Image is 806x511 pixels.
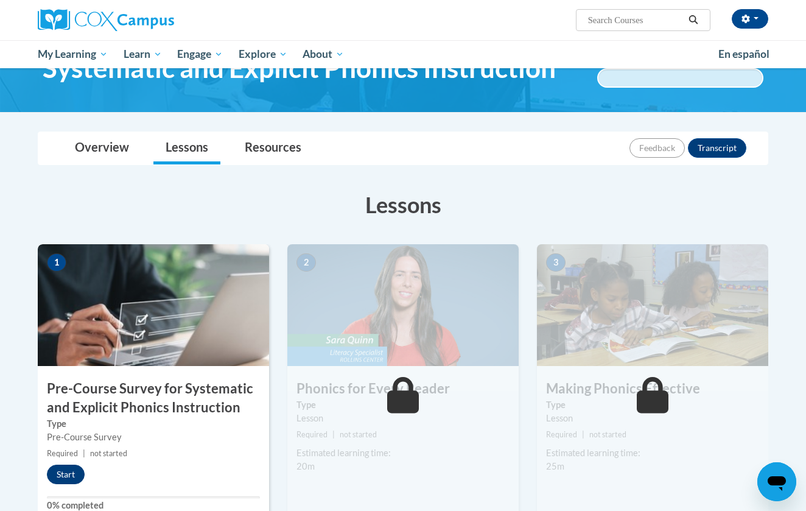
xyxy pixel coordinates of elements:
a: Resources [233,132,314,164]
span: not started [340,430,377,439]
iframe: Button to launch messaging window [757,462,796,501]
img: Course Image [287,244,519,366]
a: Engage [169,40,231,68]
label: Type [47,417,260,431]
a: Overview [63,132,141,164]
a: Lessons [153,132,220,164]
label: Type [546,398,759,412]
span: 2 [296,253,316,272]
span: 1 [47,253,66,272]
a: Explore [231,40,295,68]
button: Search [684,13,703,27]
span: 20m [296,461,315,471]
a: My Learning [30,40,116,68]
div: Lesson [296,412,510,425]
a: About [295,40,352,68]
img: Course Image [38,244,269,366]
span: Required [296,430,328,439]
span: My Learning [38,47,108,62]
img: Course Image [537,244,768,366]
div: Pre-Course Survey [47,431,260,444]
h3: Pre-Course Survey for Systematic and Explicit Phonics Instruction [38,379,269,417]
a: Learn [116,40,170,68]
button: Start [47,465,85,484]
img: Cox Campus [38,9,174,31]
span: 3 [546,253,566,272]
div: Main menu [19,40,787,68]
div: Estimated learning time: [546,446,759,460]
span: Learn [124,47,162,62]
div: Lesson [546,412,759,425]
a: Cox Campus [38,9,269,31]
h3: Lessons [38,189,768,220]
h3: Making Phonics Effective [537,379,768,398]
span: | [582,430,584,439]
span: not started [589,430,626,439]
span: En español [718,48,769,60]
button: Account Settings [732,9,768,29]
span: | [83,449,85,458]
a: En español [710,41,777,67]
span: Engage [177,47,223,62]
div: Estimated learning time: [296,446,510,460]
button: Transcript [688,138,746,158]
span: Required [47,449,78,458]
span: | [332,430,335,439]
input: Search Courses [587,13,684,27]
h3: Phonics for Every Reader [287,379,519,398]
button: Feedback [629,138,685,158]
span: not started [90,449,127,458]
span: About [303,47,344,62]
label: Type [296,398,510,412]
span: 25m [546,461,564,471]
span: Required [546,430,577,439]
span: Explore [239,47,287,62]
